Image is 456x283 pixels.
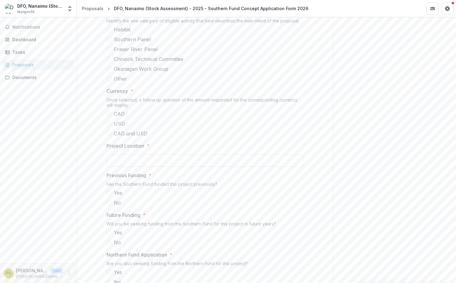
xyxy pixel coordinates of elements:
div: Identify the one category of eligible activity that best describes the main intent of the proposal. [106,18,303,26]
button: Partners [426,2,439,15]
span: No [114,239,121,246]
div: DFO, Nanaimo (Stock Assessment) - 2025 - Southern Fund Concept Application Form 2026 [114,5,308,12]
div: Dashboard [12,36,69,43]
span: Chinook Technical Committee [114,55,183,63]
span: Yes [114,189,122,197]
p: Project Location [106,142,144,149]
nav: breadcrumb [79,4,311,13]
div: Proposals [12,62,69,68]
div: Tasks [12,49,69,55]
a: Tasks [2,47,74,57]
img: DFO, Nanaimo (Stock Assessment) [5,4,15,14]
span: Yes [114,229,122,236]
div: Once selected, a follow up question of the amount requested for the corresponding currency will d... [106,97,303,110]
a: Documents [2,72,74,82]
div: Proposals [82,5,103,12]
span: Notifications [12,25,72,30]
div: Has the Southern Fund funded this project previously? [106,181,303,189]
button: More [66,270,73,277]
span: Fraser River Panel [114,46,158,53]
span: Habitat [114,26,130,33]
button: Get Help [441,2,454,15]
span: Okanagan Work Group [114,65,168,73]
p: Currency [106,87,128,95]
p: User [50,268,63,273]
span: CAD [114,110,125,118]
p: Northern Fund Application [106,251,167,258]
p: [PERSON_NAME] [16,267,48,274]
span: No [114,199,121,206]
span: USD [114,120,125,127]
span: Other [114,75,127,82]
span: Nonprofit [17,9,34,15]
p: Future Funding [106,211,140,219]
button: Open entity switcher [66,2,74,15]
span: Yes [114,269,122,276]
p: [PERSON_NAME][EMAIL_ADDRESS][PERSON_NAME][DOMAIN_NAME] [16,274,63,279]
a: Proposals [2,60,74,70]
span: Southern Panel [114,36,151,43]
p: Previous Funding [106,172,146,179]
a: Dashboard [2,34,74,45]
div: Will you be seeking funding from the Southern Fund for this project in future years? [106,221,303,229]
div: Are you also seeking funding from the Northern Fund for this project? [106,261,303,269]
div: Documents [12,74,69,81]
button: Notifications [2,22,74,32]
span: CAD and USD [114,130,147,137]
div: DFO, Nanaimo (Stock Assessment) [17,3,63,9]
a: Proposals [79,4,106,13]
div: Erin Rechisky [6,271,11,275]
